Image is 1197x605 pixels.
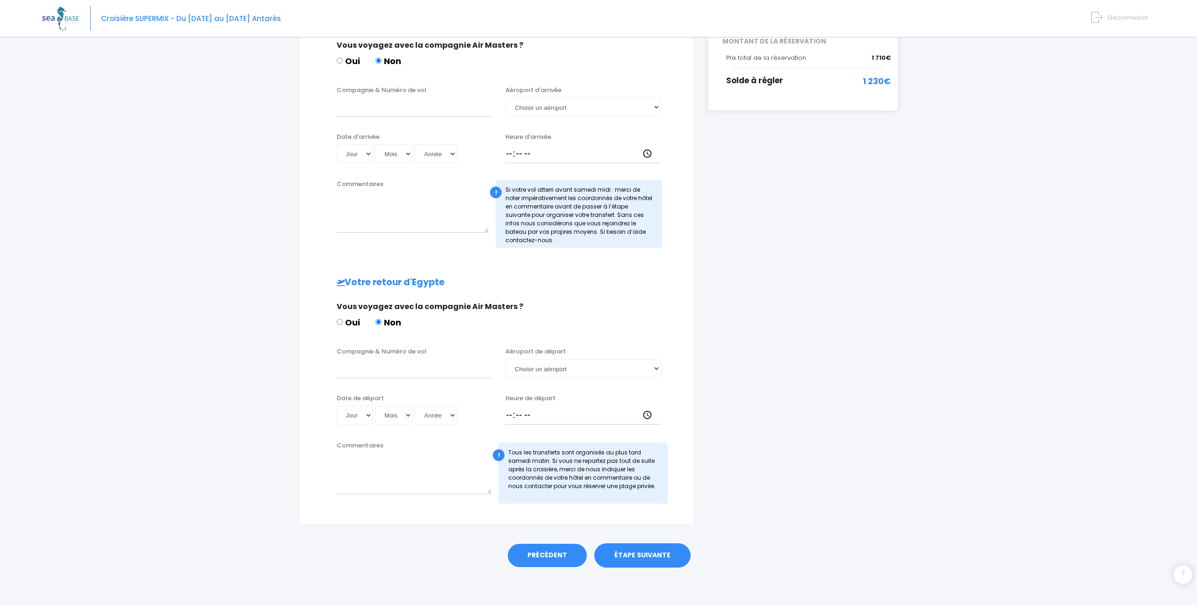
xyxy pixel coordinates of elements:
label: Aéroport d'arrivée [505,86,562,95]
label: Commentaires [337,180,383,189]
span: Déconnexion [1108,13,1148,22]
a: PRÉCÉDENT [507,543,588,568]
span: Vous voyagez avec la compagnie Air Masters ? [337,40,523,50]
label: Date d'arrivée [337,132,380,142]
span: MONTANT DE LA RÉSERVATION [715,36,891,46]
div: Si votre vol atterri avant samedi midi : merci de noter impérativement les coordonnés de votre hô... [496,180,662,248]
span: Prix total de la réservation [726,53,806,62]
label: Oui [337,55,360,67]
span: Vous voyagez avec la compagnie Air Masters ? [337,301,523,312]
label: Heure de départ [505,394,555,403]
label: Date de départ [337,394,384,403]
span: 1 230€ [863,75,891,87]
div: Tous les transferts sont organisés au plus tard samedi matin. Si vous ne repartez pas tout de sui... [498,443,668,504]
label: Heure d'arrivée [505,132,551,142]
input: Oui [337,58,343,64]
label: Non [375,55,401,67]
label: Commentaires [337,441,383,450]
a: ÉTAPE SUIVANTE [594,543,691,568]
div: ! [493,449,505,461]
span: Croisière SUPERMIX - Du [DATE] au [DATE] Antarès [101,14,281,23]
span: 1 710€ [872,53,891,63]
label: Compagnie & Numéro de vol [337,86,426,95]
div: ! [490,187,502,198]
label: Aéroport de départ [505,347,566,356]
input: Non [375,58,382,64]
label: Compagnie & Numéro de vol [337,347,426,356]
label: Non [375,316,401,329]
input: Oui [337,319,343,325]
label: Oui [337,316,360,329]
input: Non [375,319,382,325]
h2: Votre retour d'Egypte [318,277,675,288]
span: Solde à régler [726,75,783,86]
